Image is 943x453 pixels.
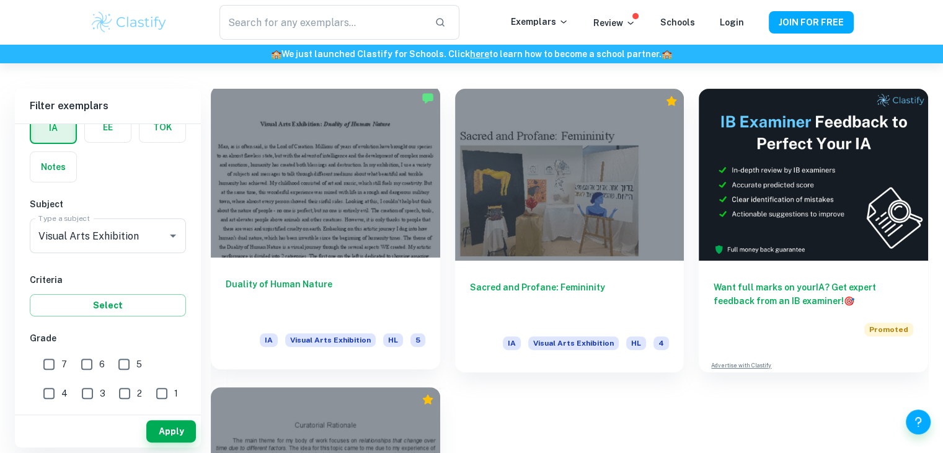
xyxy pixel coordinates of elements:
button: Open [164,227,182,244]
a: Duality of Human NatureIAVisual Arts ExhibitionHL5 [211,89,440,372]
a: here [470,49,489,59]
span: 🏫 [271,49,281,59]
span: 2 [137,387,142,400]
button: TOK [139,112,185,142]
div: Premium [422,393,434,406]
h6: We just launched Clastify for Schools. Click to learn how to become a school partner. [2,47,941,61]
span: 🎯 [844,296,854,306]
button: Select [30,294,186,316]
p: Review [593,16,635,30]
span: 4 [653,336,669,350]
h6: Duality of Human Nature [226,277,425,318]
p: Exemplars [511,15,569,29]
span: HL [626,336,646,350]
h6: Want full marks on your IA ? Get expert feedback from an IB examiner! [714,280,913,308]
button: IA [31,113,76,143]
span: 1 [174,387,178,400]
h6: Filter exemplars [15,89,201,123]
span: HL [383,333,403,347]
a: Schools [660,17,695,27]
h6: Sacred and Profane: Femininity [470,280,670,321]
button: Apply [146,420,196,442]
h6: Subject [30,197,186,211]
span: IA [503,336,521,350]
button: Help and Feedback [906,410,931,434]
span: 6 [99,357,105,371]
input: Search for any exemplars... [219,5,424,40]
img: Clastify logo [90,10,169,35]
a: Want full marks on yourIA? Get expert feedback from an IB examiner!PromotedAdvertise with Clastify [699,89,928,372]
span: 5 [410,333,425,347]
span: IA [260,333,278,347]
button: JOIN FOR FREE [769,11,854,34]
img: Thumbnail [699,89,928,261]
a: Sacred and Profane: FemininityIAVisual Arts ExhibitionHL4 [455,89,684,372]
img: Marked [422,92,434,104]
span: 🏫 [662,49,672,59]
h6: Criteria [30,273,186,287]
a: Login [720,17,744,27]
span: Visual Arts Exhibition [528,336,619,350]
button: EE [85,112,131,142]
h6: Grade [30,331,186,345]
span: 5 [136,357,142,371]
span: Visual Arts Exhibition [285,333,376,347]
div: Premium [665,95,678,107]
label: Type a subject [38,213,90,223]
span: Promoted [864,323,913,336]
a: Advertise with Clastify [711,361,771,370]
span: 4 [61,387,68,400]
span: 7 [61,357,67,371]
button: Notes [30,152,76,182]
span: 3 [100,387,105,400]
